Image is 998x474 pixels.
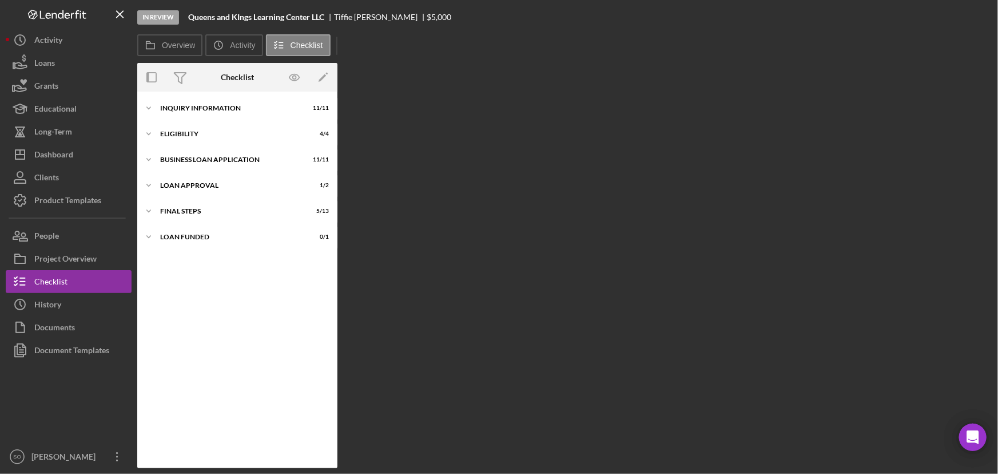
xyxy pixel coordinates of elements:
div: Document Templates [34,339,109,365]
div: Checklist [34,270,67,296]
button: Long-Term [6,120,132,143]
label: Activity [230,41,255,50]
div: History [34,293,61,319]
span: $5,000 [427,12,452,22]
div: Tiffie [PERSON_NAME] [334,13,427,22]
div: Open Intercom Messenger [959,424,987,451]
label: Checklist [291,41,323,50]
div: Grants [34,74,58,100]
button: Overview [137,34,202,56]
button: Documents [6,316,132,339]
div: 11 / 11 [308,156,329,163]
div: INQUIRY INFORMATION [160,105,300,112]
label: Overview [162,41,195,50]
button: Educational [6,97,132,120]
div: People [34,224,59,250]
b: Queens and KIngs Learning Center LLC [188,13,324,22]
div: 1 / 2 [308,182,329,189]
div: Final Steps [160,208,300,215]
button: Activity [205,34,263,56]
button: Project Overview [6,247,132,270]
button: Activity [6,29,132,52]
div: Eligibility [160,131,300,137]
text: SO [13,454,21,460]
div: LOAN FUNDED [160,234,300,240]
div: [PERSON_NAME] [29,445,103,471]
button: People [6,224,132,247]
div: 4 / 4 [308,131,329,137]
div: Loan Approval [160,182,300,189]
button: Checklist [6,270,132,293]
div: In Review [137,10,179,25]
div: 0 / 1 [308,234,329,240]
div: Loans [34,52,55,77]
div: Long-Term [34,120,72,146]
div: 5 / 13 [308,208,329,215]
div: Clients [34,166,59,192]
button: History [6,293,132,316]
button: Clients [6,166,132,189]
button: SO[PERSON_NAME] [6,445,132,468]
button: Grants [6,74,132,97]
div: Checklist [221,73,254,82]
button: Document Templates [6,339,132,362]
button: Dashboard [6,143,132,166]
div: Educational [34,97,77,123]
button: Loans [6,52,132,74]
div: Project Overview [34,247,97,273]
div: Dashboard [34,143,73,169]
button: Checklist [266,34,331,56]
div: 11 / 11 [308,105,329,112]
div: Activity [34,29,62,54]
button: Product Templates [6,189,132,212]
div: BUSINESS LOAN APPLICATION [160,156,300,163]
div: Documents [34,316,75,342]
div: Product Templates [34,189,101,215]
